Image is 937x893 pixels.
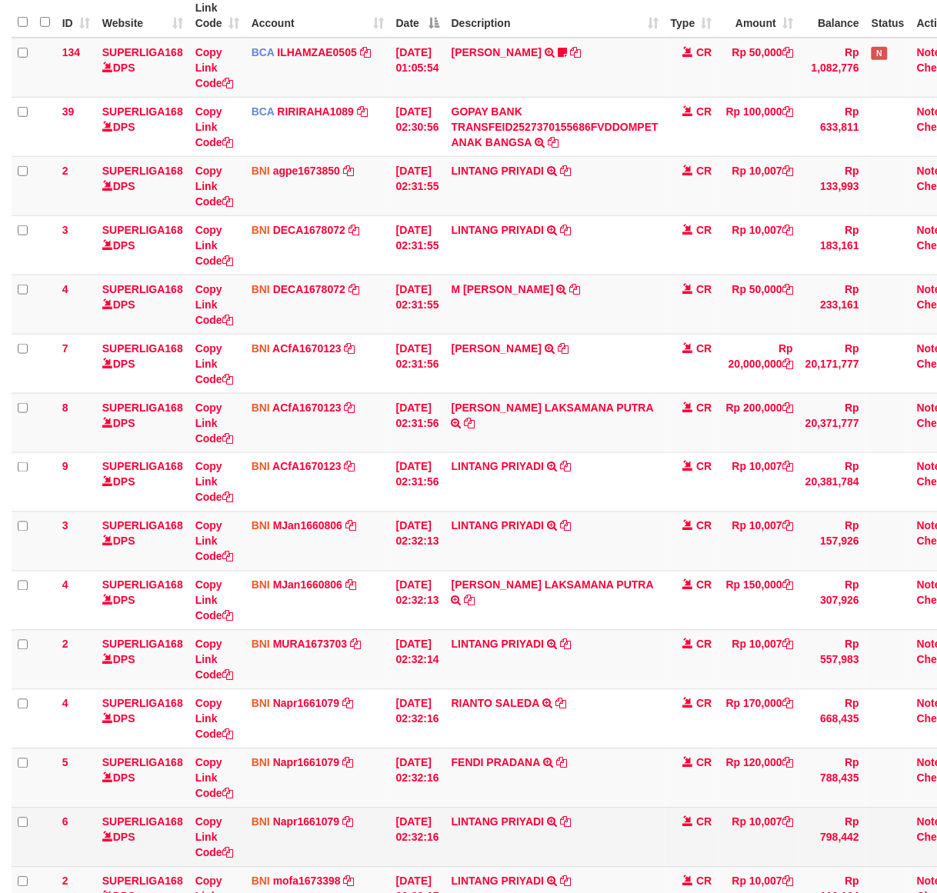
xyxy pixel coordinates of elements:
[195,402,233,445] a: Copy Link Code
[560,638,571,651] a: Copy LINTANG PRIYADI to clipboard
[252,224,270,236] span: BNI
[452,46,542,58] a: [PERSON_NAME]
[719,97,800,156] td: Rp 100,000
[560,520,571,532] a: Copy LINTANG PRIYADI to clipboard
[96,689,189,748] td: DPS
[272,342,342,355] a: ACfA1670123
[62,875,68,888] span: 2
[560,816,571,828] a: Copy LINTANG PRIYADI to clipboard
[96,156,189,215] td: DPS
[195,46,233,89] a: Copy Link Code
[390,156,445,215] td: [DATE] 02:31:55
[252,757,270,769] span: BNI
[273,638,348,651] a: MURA1673703
[96,393,189,452] td: DPS
[348,283,359,295] a: Copy DECA1678072 to clipboard
[390,511,445,571] td: [DATE] 02:32:13
[62,757,68,769] span: 5
[560,224,571,236] a: Copy LINTANG PRIYADI to clipboard
[782,224,793,236] a: Copy Rp 10,007 to clipboard
[452,105,659,148] a: GOPAY BANK TRANSFEID2527370155686FVDDOMPET ANAK BANGSA
[548,136,559,148] a: Copy GOPAY BANK TRANSFEID2527370155686FVDDOMPET ANAK BANGSA to clipboard
[390,215,445,275] td: [DATE] 02:31:55
[342,757,353,769] a: Copy Napr1661079 to clipboard
[102,105,183,118] a: SUPERLIGA168
[195,105,233,148] a: Copy Link Code
[719,689,800,748] td: Rp 170,000
[696,757,712,769] span: CR
[465,417,475,429] a: Copy IGUN KANTI LAKSAMANA PUTRA to clipboard
[102,579,183,591] a: SUPERLIGA168
[195,757,233,800] a: Copy Link Code
[696,46,712,58] span: CR
[719,38,800,98] td: Rp 50,000
[345,520,356,532] a: Copy MJan1660806 to clipboard
[696,579,712,591] span: CR
[719,511,800,571] td: Rp 10,007
[252,105,275,118] span: BCA
[96,97,189,156] td: DPS
[719,571,800,630] td: Rp 150,000
[278,46,357,58] a: ILHAMZAE0505
[719,452,800,511] td: Rp 10,007
[782,402,793,414] a: Copy Rp 200,000 to clipboard
[452,402,654,414] a: [PERSON_NAME] LAKSAMANA PUTRA
[62,698,68,710] span: 4
[570,46,581,58] a: Copy RAMADHAN MAULANA J to clipboard
[799,275,865,334] td: Rp 233,161
[273,520,342,532] a: MJan1660806
[96,215,189,275] td: DPS
[696,698,712,710] span: CR
[273,579,342,591] a: MJan1660806
[452,165,545,177] a: LINTANG PRIYADI
[195,638,233,681] a: Copy Link Code
[696,165,712,177] span: CR
[452,283,554,295] a: M [PERSON_NAME]
[96,334,189,393] td: DPS
[390,393,445,452] td: [DATE] 02:31:56
[102,875,183,888] a: SUPERLIGA168
[465,595,475,607] a: Copy IGUN KANTI LAKSAMANA PUTRA to clipboard
[799,393,865,452] td: Rp 20,371,777
[799,511,865,571] td: Rp 157,926
[252,520,270,532] span: BNI
[452,698,539,710] a: RIANTO SALEDA
[252,461,270,473] span: BNI
[348,224,359,236] a: Copy DECA1678072 to clipboard
[782,358,793,370] a: Copy Rp 20,000,000 to clipboard
[62,816,68,828] span: 6
[696,105,712,118] span: CR
[273,283,345,295] a: DECA1678072
[782,46,793,58] a: Copy Rp 50,000 to clipboard
[452,816,545,828] a: LINTANG PRIYADI
[390,571,445,630] td: [DATE] 02:32:13
[719,215,800,275] td: Rp 10,007
[62,461,68,473] span: 9
[696,816,712,828] span: CR
[62,46,80,58] span: 134
[696,224,712,236] span: CR
[102,757,183,769] a: SUPERLIGA168
[273,698,339,710] a: Napr1661079
[273,757,339,769] a: Napr1661079
[195,816,233,859] a: Copy Link Code
[558,342,569,355] a: Copy WISNU WINANDA to clipboard
[556,757,567,769] a: Copy FENDI PRADANA to clipboard
[195,165,233,208] a: Copy Link Code
[96,808,189,867] td: DPS
[799,156,865,215] td: Rp 133,993
[342,816,353,828] a: Copy Napr1661079 to clipboard
[452,638,545,651] a: LINTANG PRIYADI
[360,46,371,58] a: Copy ILHAMZAE0505 to clipboard
[195,579,233,622] a: Copy Link Code
[252,46,275,58] span: BCA
[62,224,68,236] span: 3
[719,334,800,393] td: Rp 20,000,000
[342,698,353,710] a: Copy Napr1661079 to clipboard
[102,224,183,236] a: SUPERLIGA168
[252,816,270,828] span: BNI
[782,165,793,177] a: Copy Rp 10,007 to clipboard
[96,630,189,689] td: DPS
[96,38,189,98] td: DPS
[345,402,355,414] a: Copy ACfA1670123 to clipboard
